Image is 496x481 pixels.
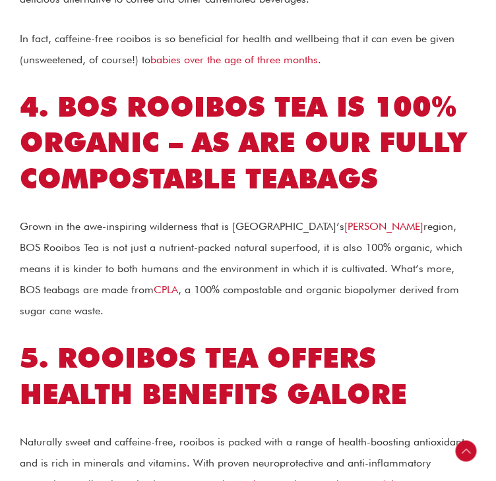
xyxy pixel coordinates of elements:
p: Grown in the awe-inspiring wilderness that is [GEOGRAPHIC_DATA]’s region, BOS Rooibos Tea is not ... [20,216,476,322]
p: In fact, caffeine-free rooibos is so beneficial for health and wellbeing that it can even be give... [20,28,476,71]
h2: 5. Rooibos tea offers health benefits galore [20,340,476,412]
a: CPLA [154,283,178,296]
a: babies over the age of three months [150,53,318,66]
a: [PERSON_NAME] [344,220,423,233]
h2: 4. BOS Rooibos Tea is 100% organic – as are our fully compostable teabags [20,89,476,197]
